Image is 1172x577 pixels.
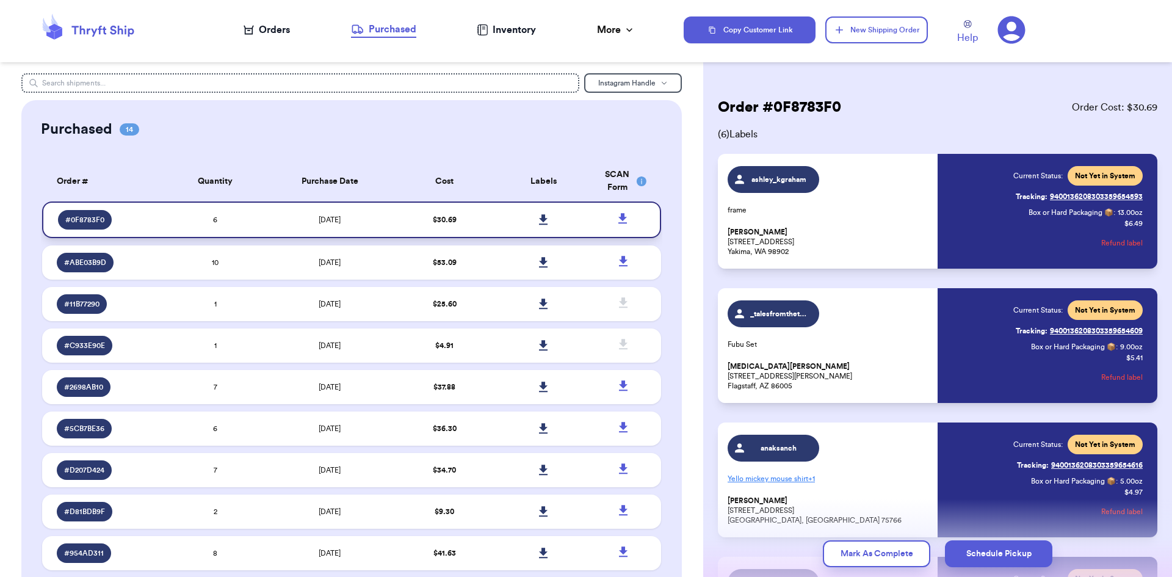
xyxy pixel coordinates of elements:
[1016,321,1143,341] a: Tracking:9400136208303359654609
[598,79,656,87] span: Instagram Handle
[1101,498,1143,525] button: Refund label
[1113,208,1115,217] span: :
[351,22,416,38] a: Purchased
[1075,440,1135,449] span: Not Yet in System
[319,466,341,474] span: [DATE]
[212,259,219,266] span: 10
[1126,353,1143,363] p: $ 5.41
[1013,305,1063,315] span: Current Status:
[65,215,104,225] span: # 0F8783F0
[351,22,416,37] div: Purchased
[244,23,290,37] a: Orders
[435,342,454,349] span: $ 4.91
[823,540,930,567] button: Mark As Complete
[957,20,978,45] a: Help
[64,341,105,350] span: # C933E90E
[433,550,456,557] span: $ 41.63
[120,123,139,136] span: 14
[728,205,930,215] p: frame
[728,469,930,488] p: Yello mickey mouse shirt
[684,16,816,43] button: Copy Customer Link
[64,507,105,517] span: # D81BDB9F
[213,550,217,557] span: 8
[214,466,217,474] span: 7
[64,382,103,392] span: # 2698AB10
[21,73,580,93] input: Search shipments...
[395,161,494,201] th: Cost
[728,496,787,506] span: [PERSON_NAME]
[957,31,978,45] span: Help
[1120,342,1143,352] span: 9.00 oz
[319,508,341,515] span: [DATE]
[433,259,457,266] span: $ 53.09
[1116,342,1118,352] span: :
[750,309,808,319] span: _talesfromthethrift
[214,508,217,515] span: 2
[494,161,593,201] th: Labels
[1016,187,1143,206] a: Tracking:9400136208303359654593
[728,227,930,256] p: [STREET_ADDRESS] Yakima, WA 98902
[597,23,635,37] div: More
[728,496,930,525] p: [STREET_ADDRESS] [GEOGRAPHIC_DATA], [GEOGRAPHIC_DATA] 75766
[718,98,841,117] h2: Order # 0F8783F0
[1029,209,1113,216] span: Box or Hard Packaging 📦
[433,300,457,308] span: $ 25.60
[1118,208,1143,217] span: 13.00 oz
[1075,171,1135,181] span: Not Yet in System
[433,466,456,474] span: $ 34.70
[319,383,341,391] span: [DATE]
[319,425,341,432] span: [DATE]
[319,216,341,223] span: [DATE]
[477,23,536,37] a: Inventory
[64,299,99,309] span: # 11B77290
[433,383,455,391] span: $ 37.88
[1013,440,1063,449] span: Current Status:
[750,443,808,453] span: anaksanch
[1116,476,1118,486] span: :
[1013,171,1063,181] span: Current Status:
[1017,460,1049,470] span: Tracking:
[1120,476,1143,486] span: 5.00 oz
[1101,230,1143,256] button: Refund label
[1072,100,1157,115] span: Order Cost: $ 30.69
[718,127,1157,142] span: ( 6 ) Labels
[1017,455,1143,475] a: Tracking:9400136208303359654616
[1016,326,1047,336] span: Tracking:
[808,475,815,482] span: + 1
[42,161,166,201] th: Order #
[214,300,217,308] span: 1
[728,362,850,371] span: [MEDICAL_DATA][PERSON_NAME]
[601,169,647,194] div: SCAN Form
[214,383,217,391] span: 7
[319,259,341,266] span: [DATE]
[1031,477,1116,485] span: Box or Hard Packaging 📦
[1124,219,1143,228] p: $ 6.49
[945,540,1052,567] button: Schedule Pickup
[214,342,217,349] span: 1
[433,425,457,432] span: $ 36.30
[1101,364,1143,391] button: Refund label
[728,361,930,391] p: [STREET_ADDRESS][PERSON_NAME] Flagstaff, AZ 86005
[166,161,265,201] th: Quantity
[319,342,341,349] span: [DATE]
[825,16,928,43] button: New Shipping Order
[584,73,682,93] button: Instagram Handle
[64,465,104,475] span: # D207D424
[319,550,341,557] span: [DATE]
[1031,343,1116,350] span: Box or Hard Packaging 📦
[750,175,808,184] span: ashley_kgraham
[1075,305,1135,315] span: Not Yet in System
[213,216,217,223] span: 6
[1016,192,1047,201] span: Tracking:
[64,258,106,267] span: # ABE03B9D
[435,508,454,515] span: $ 9.30
[1124,487,1143,497] p: $ 4.97
[64,548,104,558] span: # 954AD311
[213,425,217,432] span: 6
[265,161,395,201] th: Purchase Date
[319,300,341,308] span: [DATE]
[728,228,787,237] span: [PERSON_NAME]
[433,216,457,223] span: $ 30.69
[64,424,104,434] span: # 5CB7BE36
